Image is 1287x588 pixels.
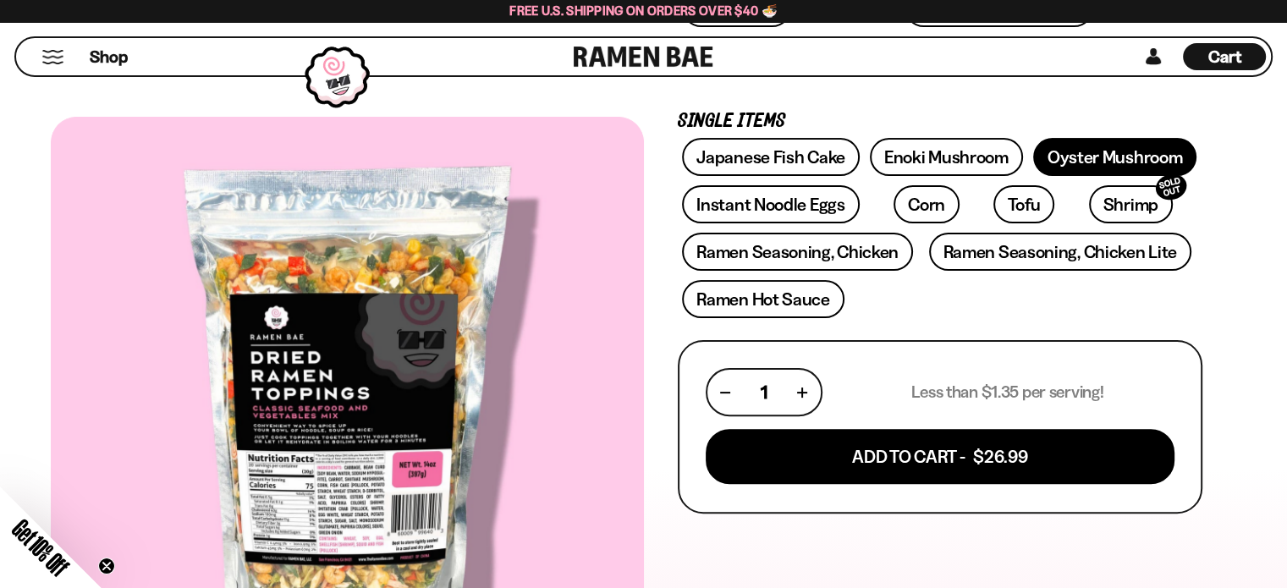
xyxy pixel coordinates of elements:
a: Cart [1183,38,1266,75]
a: Instant Noodle Eggs [682,185,859,223]
a: Ramen Seasoning, Chicken [682,233,913,271]
a: Japanese Fish Cake [682,138,860,176]
a: Oyster Mushroom [1033,138,1197,176]
div: SOLD OUT [1152,171,1190,204]
span: Cart [1208,47,1241,67]
button: Close teaser [98,558,115,574]
p: Single Items [678,113,1202,129]
a: Ramen Seasoning, Chicken Lite [929,233,1191,271]
button: Mobile Menu Trigger [41,50,64,64]
a: Enoki Mushroom [870,138,1023,176]
p: Less than $1.35 per serving! [911,382,1103,403]
span: 1 [761,382,767,403]
a: Shop [90,43,128,70]
span: Shop [90,46,128,69]
span: Free U.S. Shipping on Orders over $40 🍜 [509,3,778,19]
a: Ramen Hot Sauce [682,280,844,318]
a: ShrimpSOLD OUT [1089,185,1173,223]
button: Add To Cart - $26.99 [706,429,1174,484]
a: Corn [894,185,960,223]
a: Tofu [993,185,1054,223]
span: Get 10% Off [8,514,74,580]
